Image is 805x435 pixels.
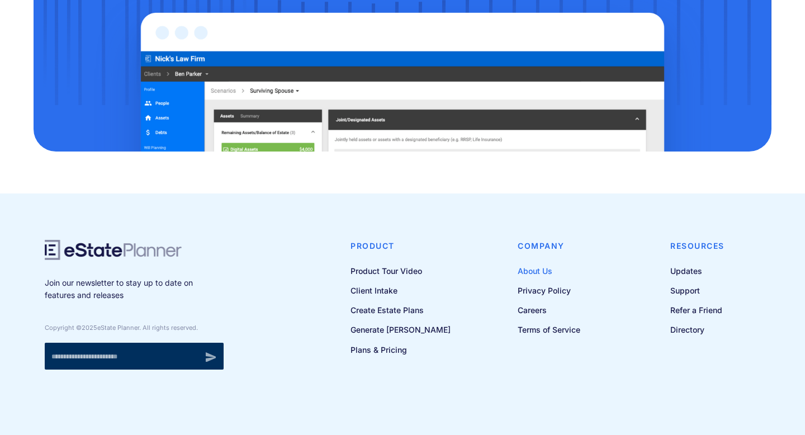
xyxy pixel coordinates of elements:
[670,283,724,297] a: Support
[351,343,451,357] a: Plans & Pricing
[45,324,224,332] div: Copyright © eState Planner. All rights reserved.
[45,277,224,302] p: Join our newsletter to stay up to date on features and releases
[670,264,724,278] a: Updates
[670,240,724,252] h4: Resources
[518,303,580,317] a: Careers
[351,323,451,337] a: Generate [PERSON_NAME]
[45,343,224,370] form: Newsletter signup
[351,303,451,317] a: Create Estate Plans
[82,324,97,332] span: 2025
[351,240,451,252] h4: Product
[351,264,451,278] a: Product Tour Video
[518,323,580,337] a: Terms of Service
[670,303,724,317] a: Refer a Friend
[518,240,580,252] h4: Company
[351,283,451,297] a: Client Intake
[518,264,580,278] a: About Us
[518,283,580,297] a: Privacy Policy
[670,323,724,337] a: Directory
